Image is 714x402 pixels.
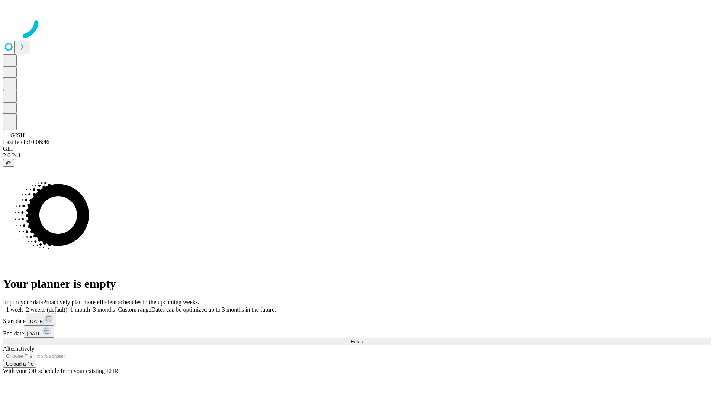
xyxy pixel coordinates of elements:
[3,299,43,305] span: Import your data
[10,132,25,138] span: GJSH
[3,325,711,338] div: End date
[6,160,11,166] span: @
[43,299,199,305] span: Proactively plan more efficient schedules in the upcoming weeks.
[93,306,115,313] span: 3 months
[3,368,118,374] span: With your OR schedule from your existing EHR
[3,338,711,345] button: Fetch
[26,306,67,313] span: 2 weeks (default)
[3,152,711,159] div: 2.0.241
[70,306,90,313] span: 1 month
[29,319,44,324] span: [DATE]
[3,139,49,145] span: Last fetch: 10:06:46
[351,339,363,344] span: Fetch
[3,146,711,152] div: GEI
[3,277,711,291] h1: Your planner is empty
[24,325,54,338] button: [DATE]
[118,306,151,313] span: Custom range
[3,345,34,352] span: Alternatively
[3,360,36,368] button: Upload a file
[3,313,711,325] div: Start date
[151,306,276,313] span: Dates can be optimized up to 3 months in the future.
[3,159,14,167] button: @
[6,306,23,313] span: 1 week
[27,331,42,336] span: [DATE]
[26,313,56,325] button: [DATE]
